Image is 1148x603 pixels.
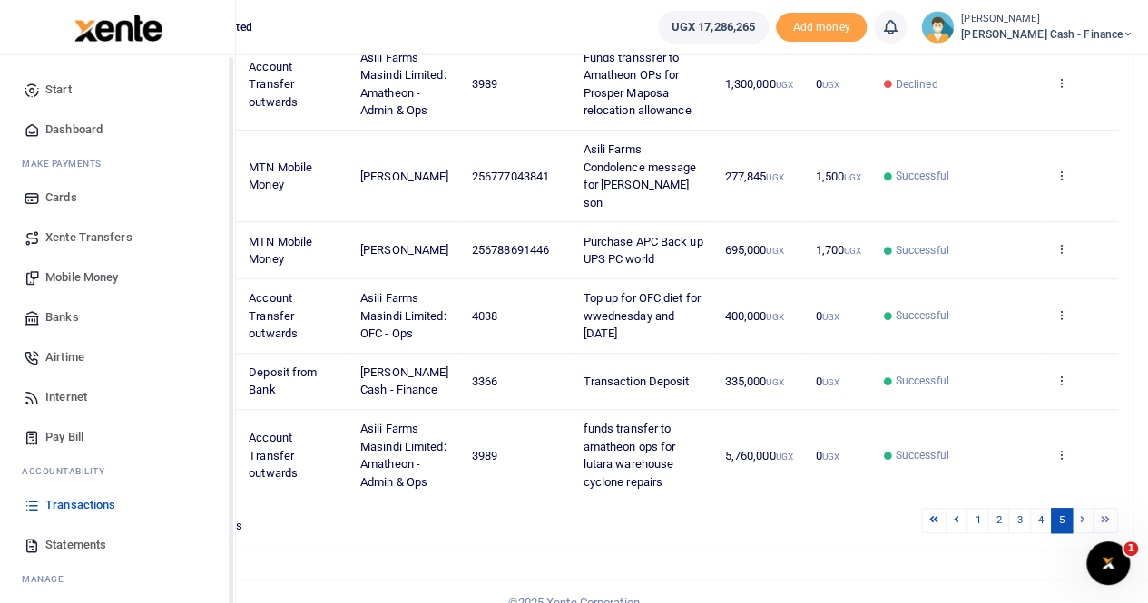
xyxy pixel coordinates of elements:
[844,172,861,182] small: UGX
[961,12,1133,27] small: [PERSON_NAME]
[1051,508,1073,532] a: 5
[921,11,1133,44] a: profile-user [PERSON_NAME] [PERSON_NAME] Cash - Finance
[472,374,497,388] span: 3366
[249,235,312,267] span: MTN Mobile Money
[822,452,839,462] small: UGX
[15,485,221,525] a: Transactions
[45,348,84,366] span: Airtime
[15,377,221,417] a: Internet
[651,11,776,44] li: Wallet ballance
[15,337,221,377] a: Airtime
[15,258,221,297] a: Mobile Money
[725,77,793,91] span: 1,300,000
[896,168,949,184] span: Successful
[987,508,1009,532] a: 2
[896,373,949,389] span: Successful
[472,449,497,462] span: 3989
[725,449,793,462] span: 5,760,000
[583,142,696,209] span: Asili Farms Condolence message for [PERSON_NAME] son
[249,365,317,397] span: Deposit from Bank
[776,19,867,33] a: Add money
[776,13,867,43] li: Toup your wallet
[472,170,549,183] span: 256777043841
[896,76,938,92] span: Declined
[775,452,792,462] small: UGX
[15,70,221,110] a: Start
[45,189,77,207] span: Cards
[766,246,783,256] small: UGX
[360,365,448,397] span: [PERSON_NAME] Cash - Finance
[15,110,221,150] a: Dashboard
[249,291,298,340] span: Account Transfer outwards
[35,464,104,478] span: countability
[1008,508,1030,532] a: 3
[15,297,221,337] a: Banks
[822,312,839,322] small: UGX
[896,307,949,324] span: Successful
[815,309,839,323] span: 0
[725,243,784,257] span: 695,000
[472,243,549,257] span: 256788691446
[45,536,106,554] span: Statements
[45,308,79,326] span: Banks
[1030,508,1052,532] a: 4
[815,243,861,257] span: 1,700
[583,374,689,388] span: Transaction Deposit
[360,170,448,183] span: [PERSON_NAME]
[776,13,867,43] span: Add money
[896,242,949,258] span: Successful
[73,20,162,34] a: logo-small logo-large logo-large
[15,417,221,457] a: Pay Bill
[360,422,446,489] span: Asili Farms Masindi Limited: Amatheon - Admin & Ops
[249,431,298,480] span: Account Transfer outwards
[15,150,221,178] li: M
[583,291,700,340] span: Top up for OFC diet for wwednesday and [DATE]
[45,229,132,247] span: Xente Transfers
[15,178,221,218] a: Cards
[583,422,675,489] span: funds transfer to amatheon ops for lutara warehouse cyclone repairs
[45,121,103,139] span: Dashboard
[966,508,988,532] a: 1
[472,309,497,323] span: 4038
[45,388,87,406] span: Internet
[74,15,162,42] img: logo-large
[249,160,312,192] span: MTN Mobile Money
[672,18,755,36] span: UGX 17,286,265
[822,377,839,387] small: UGX
[15,218,221,258] a: Xente Transfers
[896,447,949,463] span: Successful
[844,246,861,256] small: UGX
[31,572,64,586] span: anage
[31,157,102,170] span: ake Payments
[1086,541,1130,585] iframe: Intercom live chat
[921,11,954,44] img: profile-user
[822,80,839,90] small: UGX
[15,565,221,593] li: M
[961,26,1133,43] span: [PERSON_NAME] Cash - Finance
[725,309,784,323] span: 400,000
[658,11,769,44] a: UGX 17,286,265
[766,172,783,182] small: UGX
[766,377,783,387] small: UGX
[360,243,448,257] span: [PERSON_NAME]
[15,457,221,485] li: Ac
[15,525,221,565] a: Statements
[84,506,508,534] div: Showing 41 to 48 of 48 entries
[45,268,118,287] span: Mobile Money
[1123,541,1138,556] span: 1
[815,77,839,91] span: 0
[725,170,784,183] span: 277,845
[45,81,72,99] span: Start
[725,374,784,388] span: 335,000
[45,428,83,446] span: Pay Bill
[815,449,839,462] span: 0
[583,235,702,267] span: Purchase APC Back up UPS PC world
[249,60,298,109] span: Account Transfer outwards
[775,80,792,90] small: UGX
[815,170,861,183] span: 1,500
[45,496,115,514] span: Transactions
[472,77,497,91] span: 3989
[815,374,839,388] span: 0
[360,291,446,340] span: Asili Farms Masindi Limited: OFC - Ops
[766,312,783,322] small: UGX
